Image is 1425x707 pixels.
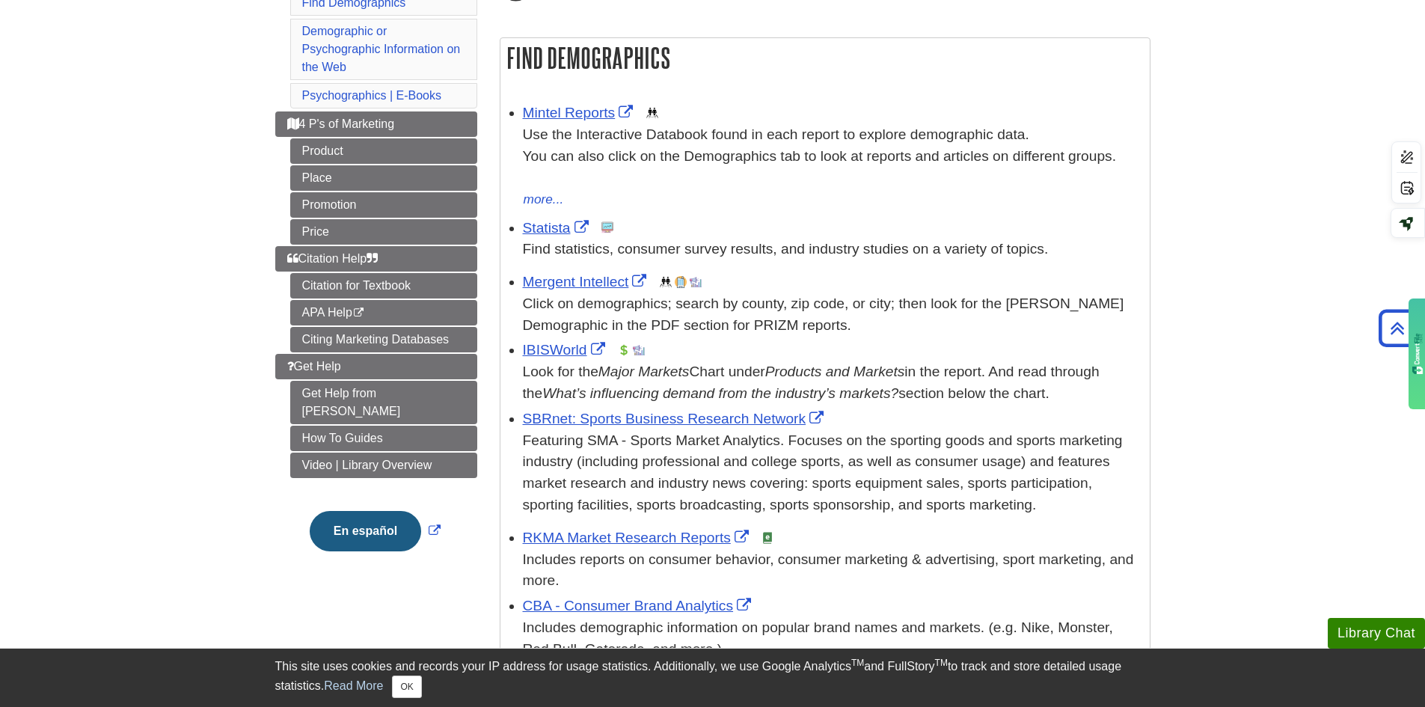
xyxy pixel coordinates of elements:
[310,511,421,551] button: En español
[287,360,341,373] span: Get Help
[275,111,477,137] a: 4 P's of Marketing
[302,89,441,102] a: Psychographics | E-Books
[324,679,383,692] a: Read More
[765,364,905,379] i: Products and Markets
[275,658,1150,698] div: This site uses cookies and records your IP address for usage statistics. Additionally, we use Goo...
[523,430,1142,516] p: Featuring SMA - Sports Market Analytics. Focuses on the sporting goods and sports marketing indus...
[523,239,1142,260] p: Find statistics, consumer survey results, and industry studies on a variety of topics.
[302,25,461,73] a: Demographic or Psychographic Information on the Web
[290,300,477,325] a: APA Help
[352,308,365,318] i: This link opens in a new window
[1328,618,1425,649] button: Library Chat
[646,107,658,119] img: Demographics
[851,658,864,668] sup: TM
[287,252,379,265] span: Citation Help
[675,276,687,288] img: Company Information
[523,189,565,210] button: more...
[523,274,651,290] a: Link opens in new window
[523,105,637,120] a: Link opens in new window
[1373,318,1421,338] a: Back to Top
[598,364,690,379] i: Major Markets
[290,381,477,424] a: Get Help from [PERSON_NAME]
[290,426,477,451] a: How To Guides
[935,658,948,668] sup: TM
[523,124,1142,189] div: Use the Interactive Databook found in each report to explore demographic data. You can also click...
[290,453,477,478] a: Video | Library Overview
[690,276,702,288] img: Industry Report
[523,617,1142,661] div: Includes demographic information on popular brand names and markets. (e.g. Nike, Monster, Red Bul...
[290,165,477,191] a: Place
[306,524,444,537] a: Link opens in new window
[290,219,477,245] a: Price
[287,117,395,130] span: 4 P's of Marketing
[1412,333,1424,374] img: gdzwAHDJa65OwAAAABJRU5ErkJggg==
[290,192,477,218] a: Promotion
[275,246,477,272] a: Citation Help
[601,221,613,233] img: Statistics
[618,344,630,356] img: Financial Report
[660,276,672,288] img: Demographics
[633,344,645,356] img: Industry Report
[500,38,1150,78] h2: Find Demographics
[523,598,756,613] a: Link opens in new window
[523,220,592,236] a: Link opens in new window
[290,327,477,352] a: Citing Marketing Databases
[290,273,477,299] a: Citation for Textbook
[392,676,421,698] button: Close
[542,385,898,401] i: What’s influencing demand from the industry’s markets?
[523,361,1142,405] div: Look for the Chart under in the report. And read through the section below the chart.
[523,530,753,545] a: Link opens in new window
[523,342,609,358] a: Link opens in new window
[290,138,477,164] a: Product
[275,354,477,379] a: Get Help
[523,293,1142,337] div: Click on demographics; search by county, zip code, or city; then look for the [PERSON_NAME] Demog...
[523,411,828,426] a: Link opens in new window
[761,532,773,544] img: e-Book
[523,549,1142,593] div: Includes reports on consumer behavior, consumer marketing & advertising, sport marketing, and more.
